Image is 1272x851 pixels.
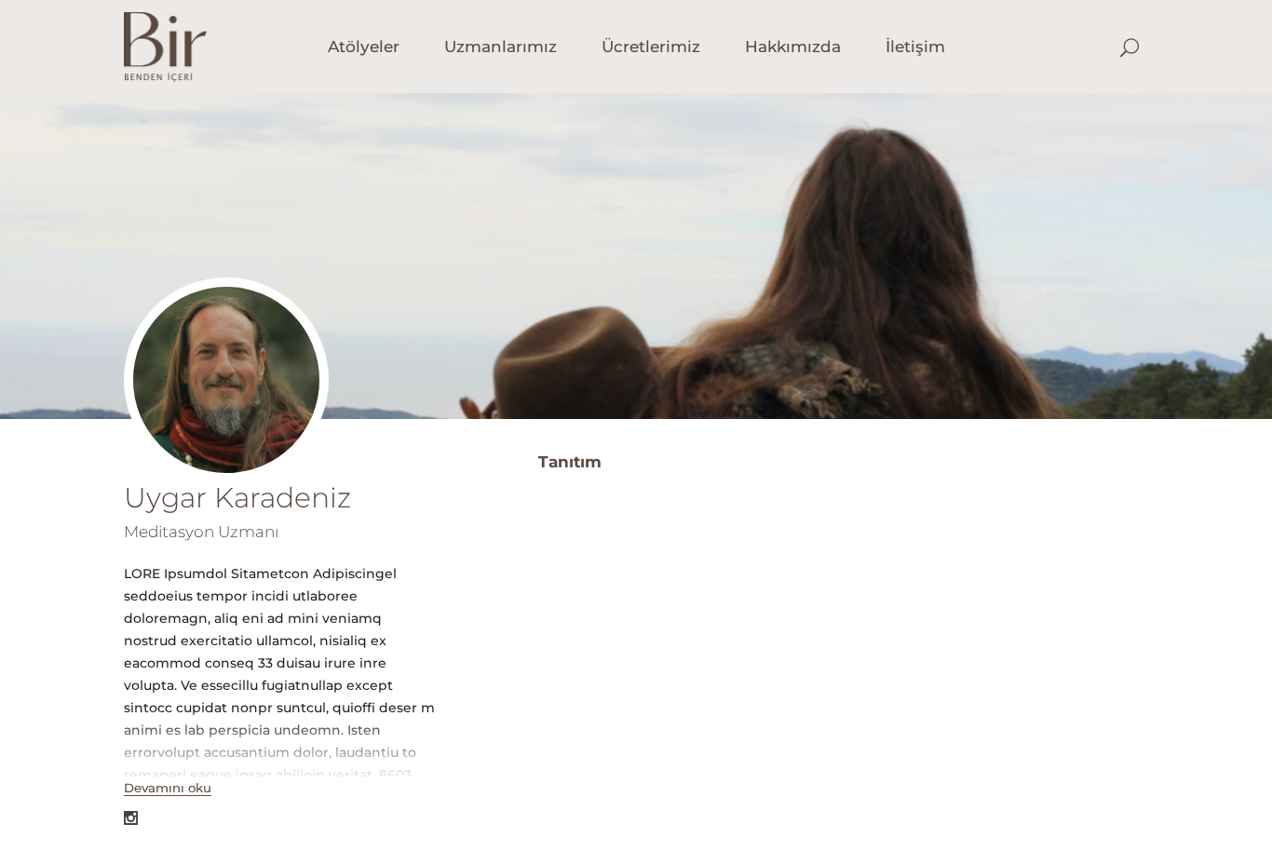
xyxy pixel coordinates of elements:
span: Hakkımızda [745,36,841,58]
span: Ücretlerimiz [602,36,700,58]
span: Atölyeler [328,36,399,58]
span: Meditasyon Uzmanı [124,522,278,541]
img: uygarprofil-300x300.jpg [124,277,329,482]
h1: Uygar Karadeniz [124,484,436,512]
span: Uzmanlarımız [444,36,557,58]
span: İletişim [886,36,945,58]
button: Devamını oku [124,780,211,796]
h3: Tanıtım [538,447,1148,477]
